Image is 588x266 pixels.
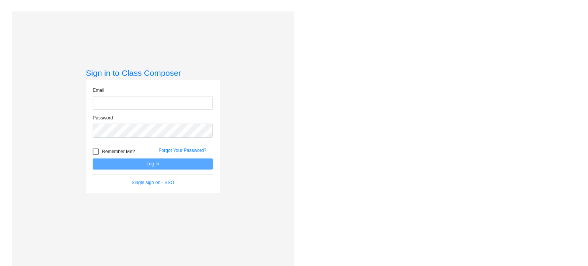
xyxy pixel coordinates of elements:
[93,158,213,170] button: Log In
[102,147,135,156] span: Remember Me?
[132,180,174,185] a: Single sign on - SSO
[93,87,104,94] label: Email
[86,68,220,78] h3: Sign in to Class Composer
[158,148,206,153] a: Forgot Your Password?
[93,114,113,121] label: Password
